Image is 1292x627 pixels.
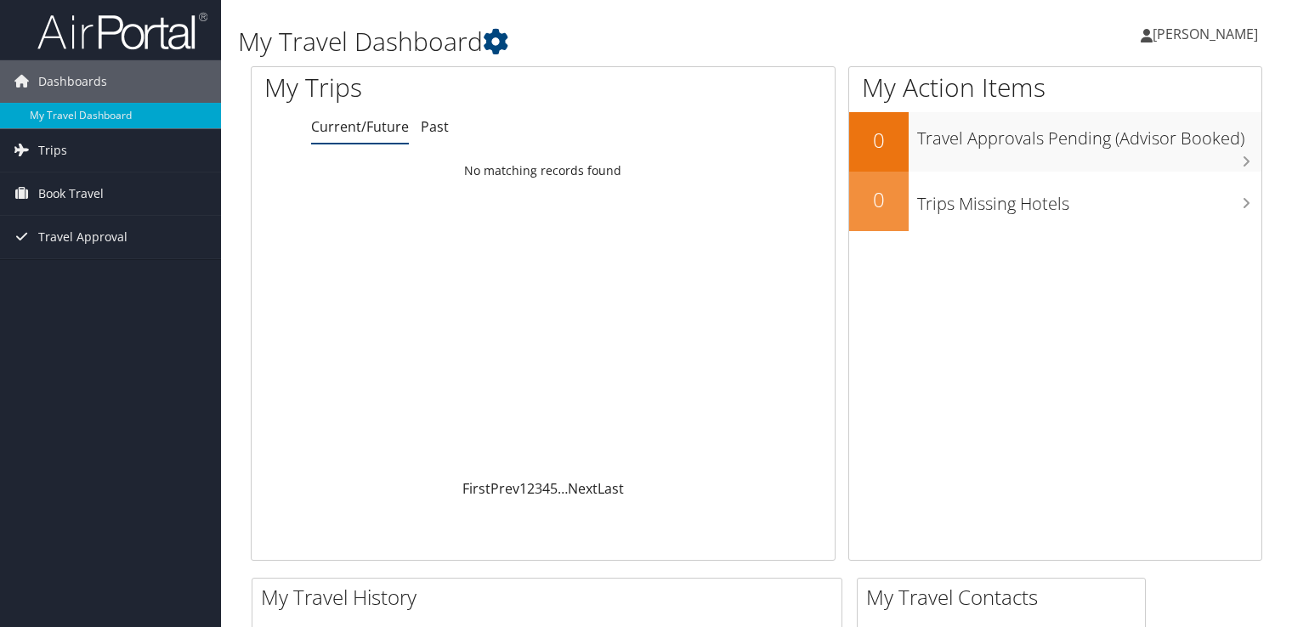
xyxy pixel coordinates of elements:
span: Trips [38,129,67,172]
h2: 0 [849,185,909,214]
a: 0Travel Approvals Pending (Advisor Booked) [849,112,1261,172]
a: 5 [550,479,558,498]
a: First [462,479,490,498]
a: 4 [542,479,550,498]
span: … [558,479,568,498]
a: 2 [527,479,535,498]
a: Prev [490,479,519,498]
h2: 0 [849,126,909,155]
a: 1 [519,479,527,498]
h2: My Travel History [261,583,841,612]
img: airportal-logo.png [37,11,207,51]
h3: Travel Approvals Pending (Advisor Booked) [917,118,1261,150]
a: Current/Future [311,117,409,136]
h1: My Action Items [849,70,1261,105]
a: [PERSON_NAME] [1141,8,1275,59]
h3: Trips Missing Hotels [917,184,1261,216]
h2: My Travel Contacts [866,583,1145,612]
span: [PERSON_NAME] [1153,25,1258,43]
h1: My Trips [264,70,579,105]
a: 0Trips Missing Hotels [849,172,1261,231]
span: Dashboards [38,60,107,103]
a: Last [598,479,624,498]
a: 3 [535,479,542,498]
td: No matching records found [252,155,835,186]
span: Travel Approval [38,216,127,258]
span: Book Travel [38,172,104,215]
h1: My Travel Dashboard [238,24,929,59]
a: Past [421,117,449,136]
a: Next [568,479,598,498]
